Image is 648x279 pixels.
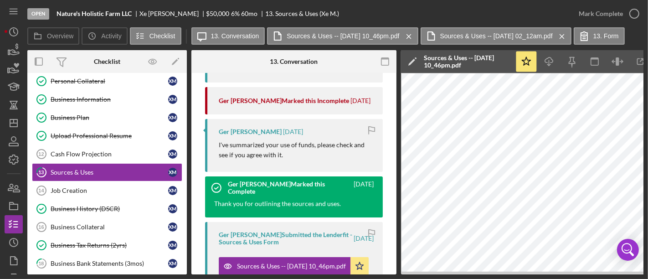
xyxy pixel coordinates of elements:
button: Sources & Uses -- [DATE] 10_46pm.pdf [267,27,418,45]
tspan: 12 [38,151,44,157]
a: Business InformationXM [32,90,182,108]
div: Sources & Uses -- [DATE] 10_46pm.pdf [424,54,510,69]
div: Open Intercom Messenger [617,239,639,261]
button: 13. Conversation [191,27,265,45]
div: Mark Complete [579,5,623,23]
div: 13. Conversation [270,58,318,65]
time: 2025-03-06 03:46 [354,181,374,195]
a: 12Cash Flow ProjectionXM [32,145,182,163]
tspan: 16 [38,224,44,230]
div: 13. Sources & Uses (Xe M.) [265,10,339,17]
div: Sources & Uses [51,169,168,176]
div: Job Creation [51,187,168,194]
div: Business Information [51,96,168,103]
button: 13. Form [574,27,625,45]
button: Sources & Uses -- [DATE] 10_46pm.pdf [219,257,369,275]
button: Mark Complete [570,5,643,23]
div: Ger [PERSON_NAME] [219,128,282,135]
div: Ger [PERSON_NAME] Marked this Complete [228,181,352,195]
div: Business Plan [51,114,168,121]
label: Sources & Uses -- [DATE] 02_12am.pdf [440,32,553,40]
div: X M [168,131,177,140]
div: Thank you for outlining the sources and uses. [214,199,341,208]
div: X M [168,113,177,122]
tspan: 14 [38,188,44,193]
time: 2025-03-06 03:46 [354,235,374,242]
div: Business History (DSCR) [51,205,168,212]
div: Business Bank Statements (3mos) [51,260,168,267]
div: Open [27,8,49,20]
a: Business History (DSCR)XM [32,200,182,218]
a: Upload Professional ResumeXM [32,127,182,145]
time: 2025-07-29 18:29 [350,97,370,104]
div: Sources & Uses -- [DATE] 10_46pm.pdf [237,263,346,270]
label: Checklist [149,32,175,40]
div: Ger [PERSON_NAME] Submitted the Lenderfit - Sources & Uses Form [219,231,352,246]
div: X M [168,259,177,268]
button: Overview [27,27,79,45]
div: X M [168,186,177,195]
div: Personal Collateral [51,77,168,85]
button: Sources & Uses -- [DATE] 02_12am.pdf [421,27,571,45]
label: 13. Form [593,32,619,40]
p: I've summarized your use of funds, please check and see if you agree with it. [219,140,374,160]
a: 14Job CreationXM [32,181,182,200]
span: $50,000 [206,10,230,17]
div: Business Collateral [51,223,168,231]
tspan: 18 [39,260,44,266]
label: Activity [101,32,121,40]
label: Sources & Uses -- [DATE] 10_46pm.pdf [287,32,399,40]
time: 2025-03-06 03:47 [283,128,303,135]
div: Ger [PERSON_NAME] Marked this Incomplete [219,97,349,104]
div: X M [168,204,177,213]
div: X M [168,222,177,232]
button: Checklist [130,27,181,45]
div: 6 % [231,10,240,17]
label: Overview [47,32,73,40]
div: Business Tax Returns (2yrs) [51,242,168,249]
a: 18Business Bank Statements (3mos)XM [32,254,182,273]
tspan: 13 [39,169,44,175]
div: Upload Professional Resume [51,132,168,139]
div: X M [168,150,177,159]
b: Nature's Holistic Farm LLC [57,10,132,17]
div: X M [168,168,177,177]
button: Activity [82,27,127,45]
label: 13. Conversation [211,32,259,40]
div: Cash Flow Projection [51,150,168,158]
div: Xe [PERSON_NAME] [139,10,206,17]
a: Business PlanXM [32,108,182,127]
a: Personal CollateralXM [32,72,182,90]
div: X M [168,77,177,86]
div: X M [168,95,177,104]
div: 60 mo [241,10,257,17]
div: X M [168,241,177,250]
div: Checklist [94,58,120,65]
a: Business Tax Returns (2yrs)XM [32,236,182,254]
a: 16Business CollateralXM [32,218,182,236]
a: 13Sources & UsesXM [32,163,182,181]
